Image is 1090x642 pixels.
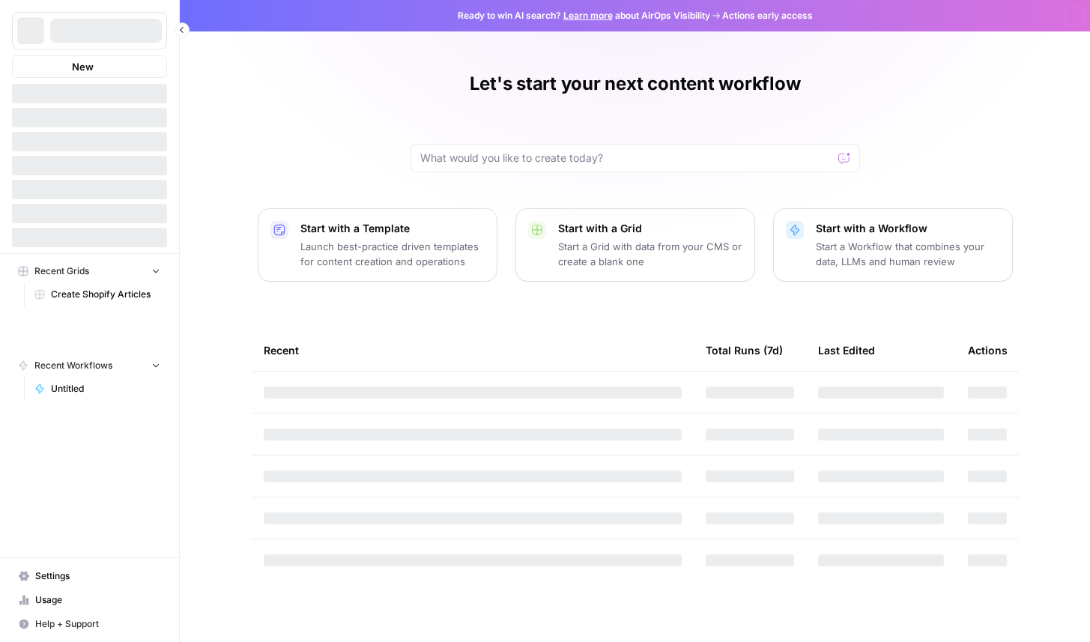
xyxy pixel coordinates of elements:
span: Create Shopify Articles [51,288,160,301]
span: Actions early access [722,9,813,22]
a: Learn more [563,10,613,21]
span: Settings [35,569,160,583]
a: Usage [12,588,167,612]
p: Start with a Grid [558,221,742,236]
span: Recent Grids [34,264,89,278]
p: Start with a Template [300,221,485,236]
h1: Let's start your next content workflow [470,72,801,96]
a: Create Shopify Articles [28,282,167,306]
span: New [72,59,94,74]
input: What would you like to create today? [420,151,832,166]
span: Recent Workflows [34,359,112,372]
button: New [12,55,167,78]
div: Last Edited [818,330,875,371]
p: Start with a Workflow [816,221,1000,236]
button: Help + Support [12,612,167,636]
button: Recent Grids [12,260,167,282]
p: Start a Workflow that combines your data, LLMs and human review [816,239,1000,269]
a: Settings [12,564,167,588]
span: Untitled [51,382,160,396]
p: Start a Grid with data from your CMS or create a blank one [558,239,742,269]
button: Start with a TemplateLaunch best-practice driven templates for content creation and operations [258,208,497,282]
a: Untitled [28,377,167,401]
span: Ready to win AI search? about AirOps Visibility [458,9,710,22]
span: Usage [35,593,160,607]
div: Total Runs (7d) [706,330,783,371]
p: Launch best-practice driven templates for content creation and operations [300,239,485,269]
button: Recent Workflows [12,354,167,377]
button: Start with a GridStart a Grid with data from your CMS or create a blank one [515,208,755,282]
button: Start with a WorkflowStart a Workflow that combines your data, LLMs and human review [773,208,1013,282]
span: Help + Support [35,617,160,631]
div: Actions [968,330,1008,371]
div: Recent [264,330,682,371]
